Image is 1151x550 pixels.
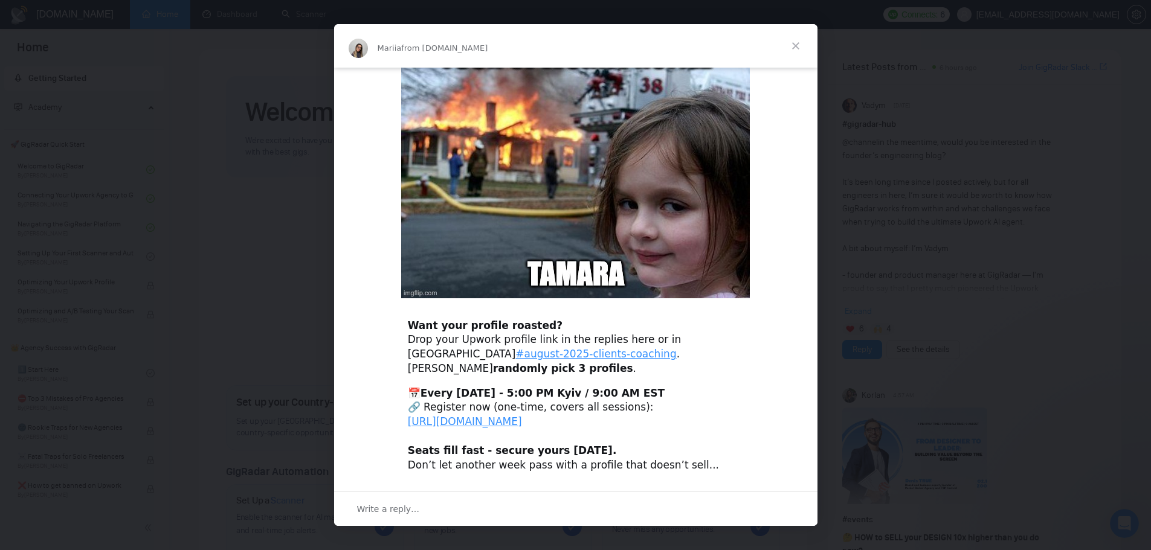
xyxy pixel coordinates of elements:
span: from [DOMAIN_NAME] [401,43,488,53]
div: Open conversation and reply [334,491,817,526]
span: Close [774,24,817,68]
b: randomly pick 3 profiles [493,362,633,374]
a: #august-2025-clients-coaching [515,348,676,360]
b: Seats fill fast - secure yours [DATE]. [408,444,617,456]
span: Mariia [378,43,402,53]
a: [URL][DOMAIN_NAME] [408,415,522,427]
b: Want your profile roasted? [408,319,563,331]
b: Every [DATE] - 5:00 PM Kyiv / 9:00 AM EST [421,387,665,399]
img: Profile image for Mariia [349,39,368,58]
div: Drop your Upwork profile link in the replies here or in [GEOGRAPHIC_DATA] . [PERSON_NAME] . [408,319,744,376]
span: Write a reply… [357,501,420,517]
div: 📅 🔗 Register now (one-time, covers all sessions): ​ Don’t let another week pass with a profile th... [408,386,744,473]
